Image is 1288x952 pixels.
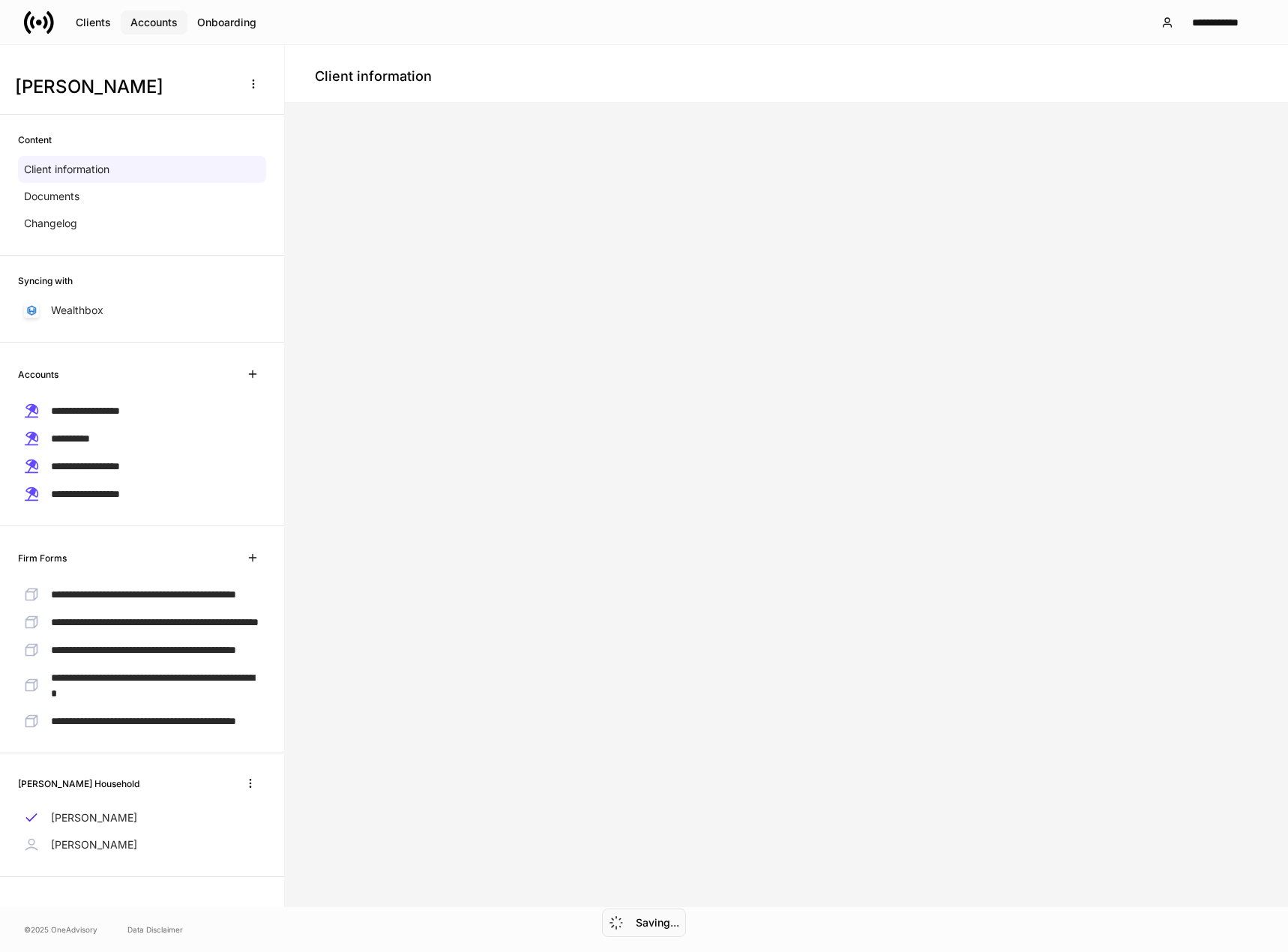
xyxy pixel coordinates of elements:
a: [PERSON_NAME] [18,804,266,831]
button: Clients [66,10,121,34]
div: Onboarding [197,17,256,28]
div: Accounts [130,17,178,28]
button: Onboarding [187,10,266,34]
h6: Firm Forms [18,551,67,565]
div: Clients [76,17,111,28]
a: Data Disclaimer [127,924,183,936]
a: [PERSON_NAME] [18,831,266,858]
p: Changelog [24,216,77,231]
a: Documents [18,183,266,210]
h6: Accounts [18,367,58,382]
a: Changelog [18,210,266,237]
p: [PERSON_NAME] [51,837,137,852]
p: Documents [24,189,79,204]
h6: Content [18,133,52,147]
h6: [PERSON_NAME] Household [18,777,139,791]
h3: [PERSON_NAME] [15,75,232,99]
h4: Client information [315,67,432,85]
p: [PERSON_NAME] [51,810,137,825]
p: Wealthbox [51,303,103,318]
button: Accounts [121,10,187,34]
a: Client information [18,156,266,183]
p: Client information [24,162,109,177]
h5: Saving... [636,915,679,930]
h6: Syncing with [18,274,73,288]
span: © 2025 OneAdvisory [24,924,97,936]
a: Wealthbox [18,297,266,324]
